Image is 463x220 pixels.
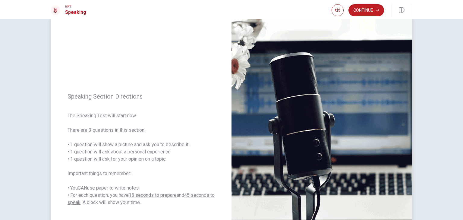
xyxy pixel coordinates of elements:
u: 15 seconds to prepare [129,192,177,198]
span: EPT [65,5,86,9]
button: Continue [348,4,384,16]
span: The Speaking Test will start now. There are 3 questions in this section. • 1 question will show a... [68,112,215,206]
u: CAN [78,185,87,191]
h1: Speaking [65,9,86,16]
span: Speaking Section Directions [68,93,215,100]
